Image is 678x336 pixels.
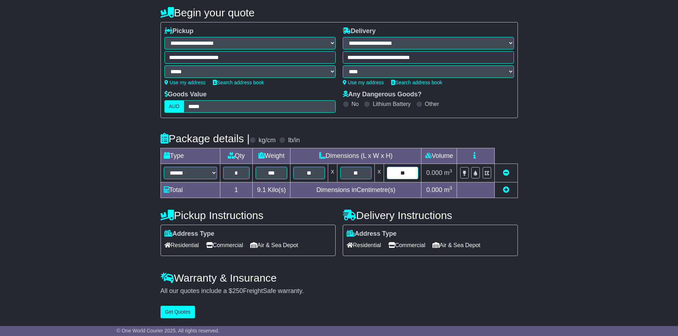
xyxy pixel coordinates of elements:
[161,133,250,144] h4: Package details |
[164,91,207,98] label: Goods Value
[220,182,253,198] td: 1
[161,272,518,284] h4: Warranty & Insurance
[161,287,518,295] div: All our quotes include a $ FreightSafe warranty.
[343,80,384,85] a: Use my address
[164,230,215,238] label: Address Type
[164,100,184,113] label: AUD
[161,182,220,198] td: Total
[290,148,421,164] td: Dimensions (L x W x H)
[258,137,275,144] label: kg/cm
[161,7,518,18] h4: Begin your quote
[444,169,452,176] span: m
[206,240,243,251] span: Commercial
[347,230,397,238] label: Address Type
[161,148,220,164] td: Type
[391,80,442,85] a: Search address book
[375,164,384,182] td: x
[425,101,439,107] label: Other
[257,186,266,193] span: 9.1
[117,328,220,334] span: © One World Courier 2025. All rights reserved.
[352,101,359,107] label: No
[432,240,480,251] span: Air & Sea Depot
[290,182,421,198] td: Dimensions in Centimetre(s)
[347,240,381,251] span: Residential
[343,209,518,221] h4: Delivery Instructions
[373,101,411,107] label: Lithium Battery
[503,169,509,176] a: Remove this item
[503,186,509,193] a: Add new item
[343,27,376,35] label: Delivery
[161,209,336,221] h4: Pickup Instructions
[164,80,206,85] a: Use my address
[388,240,425,251] span: Commercial
[250,240,298,251] span: Air & Sea Depot
[164,240,199,251] span: Residential
[343,91,422,98] label: Any Dangerous Goods?
[253,182,290,198] td: Kilo(s)
[164,27,194,35] label: Pickup
[450,185,452,191] sup: 3
[288,137,300,144] label: lb/in
[444,186,452,193] span: m
[421,148,457,164] td: Volume
[213,80,264,85] a: Search address book
[426,186,442,193] span: 0.000
[220,148,253,164] td: Qty
[426,169,442,176] span: 0.000
[450,168,452,174] sup: 3
[232,287,243,294] span: 250
[161,306,195,318] button: Get Quotes
[253,148,290,164] td: Weight
[328,164,337,182] td: x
